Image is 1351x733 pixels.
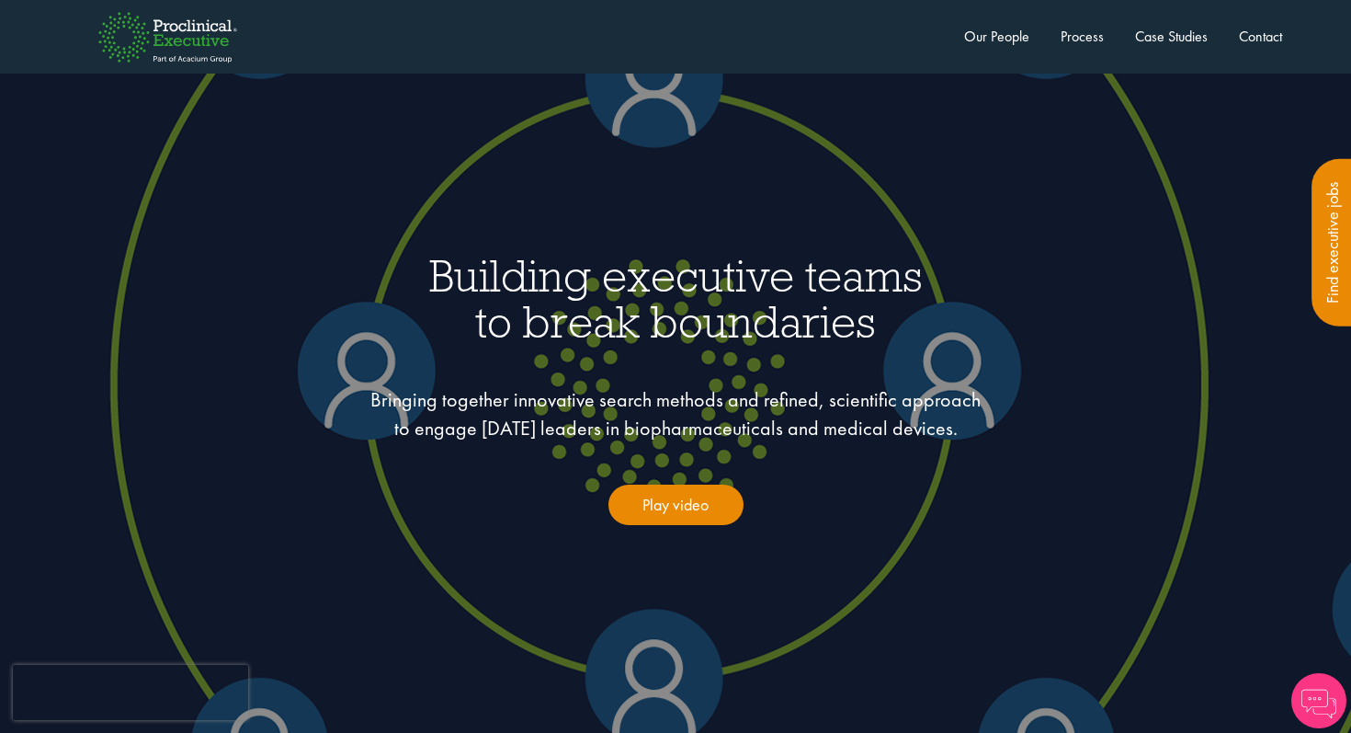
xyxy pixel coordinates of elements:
[1291,673,1346,728] img: Chatbot
[362,385,989,443] p: Bringing together innovative search methods and refined, scientific approach to engage [DATE] lea...
[964,27,1029,46] a: Our People
[13,665,248,720] iframe: reCAPTCHA
[608,485,744,525] a: Play video
[1135,27,1208,46] a: Case Studies
[1061,27,1104,46] a: Process
[1239,27,1282,46] a: Contact
[153,253,1198,344] h1: Building executive teams to break boundaries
